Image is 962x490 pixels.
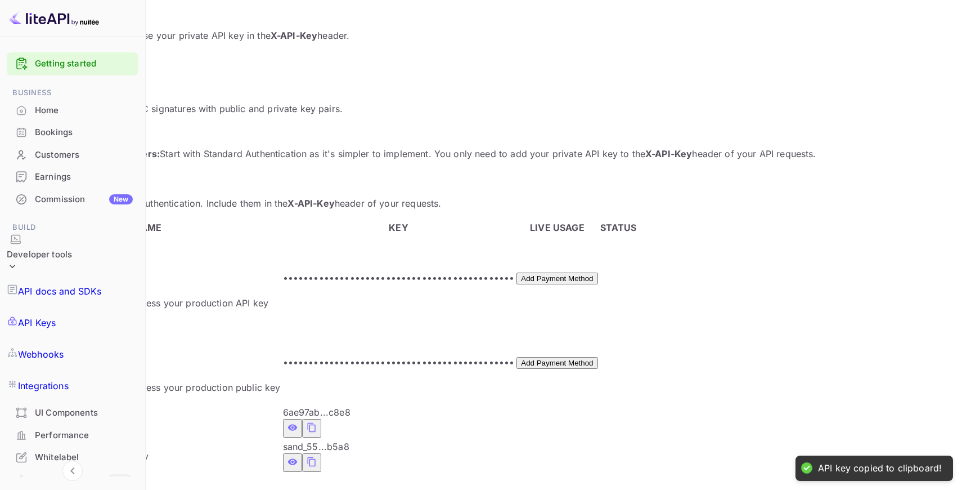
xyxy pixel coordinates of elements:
a: Integrations [7,370,138,402]
button: Add Payment Method [516,357,597,369]
a: API docs and SDKs [7,275,138,307]
img: LiteAPI logo [9,9,99,27]
div: Bookings [7,122,138,144]
p: Enhanced security using HMAC signatures with public and private key pairs. [14,102,948,115]
p: 💡 Start with Standard Authentication as it's simpler to implement. You only need to add your priv... [14,147,948,161]
span: Business [7,87,138,99]
a: Add Payment Method [516,272,597,283]
div: Customers [7,144,138,166]
strong: X-API-Key [645,148,692,159]
th: STATUS [600,220,637,235]
span: sand_55...b5a8 [283,441,349,452]
div: Whitelabel [35,451,133,464]
a: Webhooks [7,338,138,370]
div: Home [7,100,138,122]
div: Whitelabel [7,447,138,469]
a: UI Components [7,402,138,423]
p: ••••••••••••••••••••••••••••••••••••••••••••• [283,355,515,369]
p: Simple and straightforward. Use your private API key in the header. [14,29,948,42]
div: Home [35,104,133,117]
h6: 📋 Standard Authentication [14,6,948,15]
button: Collapse navigation [62,461,83,481]
div: Developer tools [7,248,72,261]
div: Earnings [7,166,138,188]
p: Use these keys for Standard Authentication. Include them in the header of your requests. [14,197,948,210]
div: Not enabled [15,358,281,372]
h6: 🔒 Secure Authentication [14,79,948,88]
h6: Production – Public Key [15,335,281,344]
div: Performance [35,429,133,442]
a: Home [7,100,138,121]
a: Performance [7,425,138,446]
div: Bookings [35,126,133,139]
h5: Private API Keys [14,173,948,184]
p: Add a payment method to access your production API key [15,296,281,310]
th: LIVE USAGE [516,220,598,235]
a: Whitelabel [7,447,138,467]
a: API Keys [7,307,138,338]
p: API docs and SDKs [18,284,102,298]
div: CommissionNew [7,189,138,211]
p: API Keys [18,316,56,329]
div: API key copied to clipboard! [818,462,942,474]
div: Getting started [7,52,138,75]
p: Webhooks [18,348,64,361]
a: Bookings [7,122,138,142]
p: Add a payment method to access your production public key [15,381,281,394]
p: Integrations [18,379,69,393]
div: Developer tools [7,234,72,276]
table: private api keys table [14,219,638,474]
a: Add Payment Method [516,357,597,368]
h6: Production Key [15,251,281,260]
span: Build [7,221,138,234]
div: Not enabled [15,274,281,287]
div: Performance [7,425,138,447]
span: 6ae97ab...c8e8 [283,407,350,418]
strong: X-API-Key [287,198,334,209]
a: CommissionNew [7,189,138,210]
strong: X-API-Key [271,30,317,41]
div: Commission [35,193,133,206]
div: UI Components [35,407,133,420]
div: New [109,194,133,204]
div: Customers [35,149,133,162]
a: Getting started [35,57,133,70]
p: ••••••••••••••••••••••••••••••••••••••••••••• [283,271,515,284]
a: Customers [7,144,138,165]
div: UI Components [7,402,138,424]
button: Add Payment Method [516,273,597,284]
th: NAME [15,220,281,235]
a: Earnings [7,166,138,187]
th: KEY [282,220,515,235]
div: Earnings [35,171,133,184]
